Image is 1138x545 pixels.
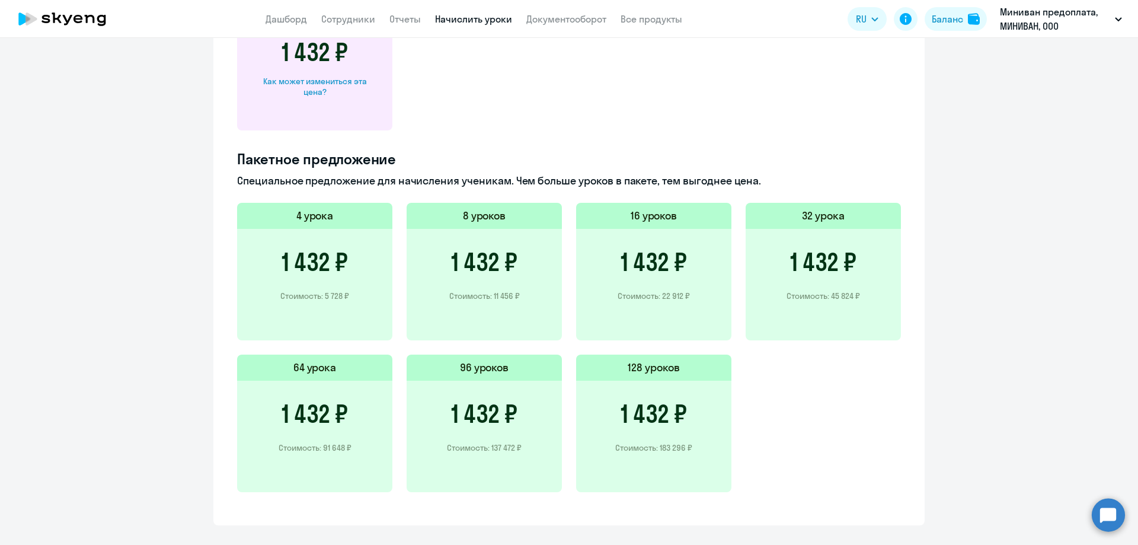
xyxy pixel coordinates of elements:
h3: 1 432 ₽ [621,400,687,428]
img: balance [968,13,980,25]
h5: 96 уроков [460,360,509,375]
div: Как может измениться эта цена? [256,76,373,97]
a: Дашборд [266,13,307,25]
h3: 1 432 ₽ [790,248,856,276]
h5: 16 уроков [631,208,677,224]
h5: 64 урока [293,360,337,375]
a: Сотрудники [321,13,375,25]
p: Стоимость: 137 472 ₽ [447,442,522,453]
button: Миниван предоплата, МИНИВАН, ООО [994,5,1128,33]
h5: 128 уроков [628,360,680,375]
h3: 1 432 ₽ [282,38,348,66]
div: Баланс [932,12,963,26]
p: Стоимость: 183 296 ₽ [615,442,692,453]
h5: 8 уроков [463,208,506,224]
button: RU [848,7,887,31]
p: Стоимость: 5 728 ₽ [280,291,349,301]
p: Специальное предложение для начисления ученикам. Чем больше уроков в пакете, тем выгоднее цена. [237,173,901,189]
a: Отчеты [389,13,421,25]
p: Стоимость: 45 824 ₽ [787,291,860,301]
p: Стоимость: 11 456 ₽ [449,291,520,301]
h3: 1 432 ₽ [451,248,517,276]
h3: 1 432 ₽ [282,248,348,276]
h4: Пакетное предложение [237,149,901,168]
button: Балансbalance [925,7,987,31]
a: Все продукты [621,13,682,25]
h3: 1 432 ₽ [621,248,687,276]
h5: 4 урока [296,208,334,224]
h3: 1 432 ₽ [451,400,517,428]
p: Стоимость: 22 912 ₽ [618,291,690,301]
a: Начислить уроки [435,13,512,25]
p: Стоимость: 91 648 ₽ [279,442,351,453]
h3: 1 432 ₽ [282,400,348,428]
a: Документооборот [526,13,606,25]
h5: 32 урока [802,208,845,224]
p: Миниван предоплата, МИНИВАН, ООО [1000,5,1110,33]
span: RU [856,12,867,26]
